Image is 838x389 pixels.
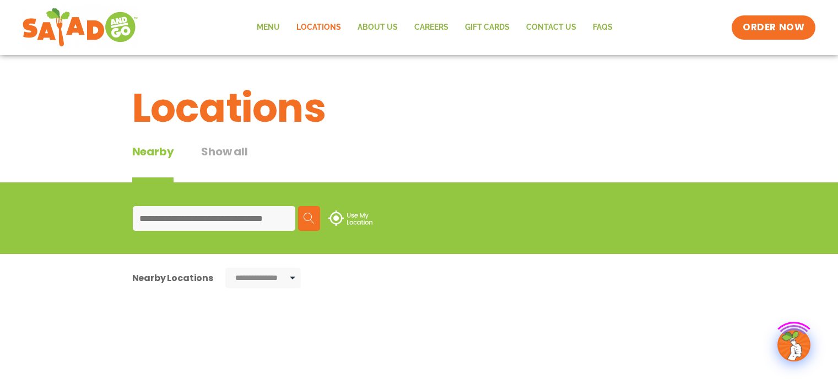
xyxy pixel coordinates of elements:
[585,15,621,40] a: FAQs
[349,15,406,40] a: About Us
[304,213,315,224] img: search.svg
[201,143,247,182] button: Show all
[518,15,585,40] a: Contact Us
[248,15,621,40] nav: Menu
[732,15,815,40] a: ORDER NOW
[328,210,372,226] img: use-location.svg
[22,6,138,50] img: new-SAG-logo-768×292
[132,271,213,285] div: Nearby Locations
[457,15,518,40] a: GIFT CARDS
[248,15,288,40] a: Menu
[288,15,349,40] a: Locations
[132,143,275,182] div: Tabbed content
[406,15,457,40] a: Careers
[743,21,804,34] span: ORDER NOW
[132,143,174,182] div: Nearby
[132,78,706,138] h1: Locations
